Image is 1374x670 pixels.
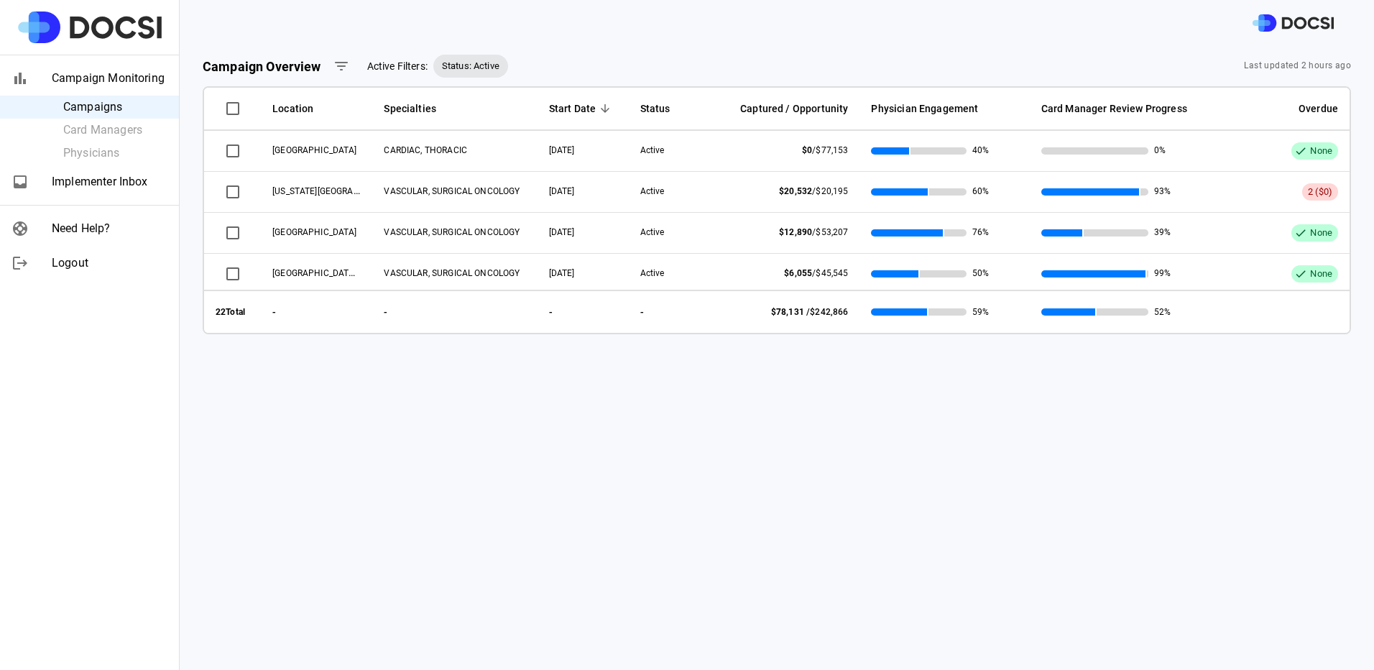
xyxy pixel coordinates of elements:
span: $78,131 [771,307,804,317]
span: Active [640,227,665,237]
span: 09/08/2025 [549,186,575,196]
th: - [629,290,701,333]
span: $20,195 [816,186,848,196]
span: Start Date [549,100,596,117]
span: Status [640,100,689,117]
span: Status [640,100,670,117]
span: Location [272,100,313,117]
span: Last updated 2 hours ago [1244,59,1351,73]
span: $53,207 [816,227,848,237]
span: Physician Engagement [871,100,1018,117]
span: 52% [1154,303,1171,321]
span: UCI Medical Center [272,227,357,237]
span: UCI Medical Center [272,145,357,155]
span: 40% [972,144,989,157]
span: VASCULAR, SURGICAL ONCOLOGY [384,186,520,196]
span: 99% [1154,267,1171,280]
span: 09/08/2025 [549,268,575,278]
span: Specialties [384,100,436,117]
span: $6,055 [784,268,812,278]
span: $242,866 [810,307,848,317]
span: Need Help? [52,220,167,237]
span: Captured / Opportunity [740,100,848,117]
span: None [1304,226,1338,240]
span: $0 [802,145,812,155]
span: VASCULAR, SURGICAL ONCOLOGY [384,268,520,278]
span: / [779,227,848,237]
span: $12,890 [779,227,812,237]
span: 2 ($0) [1308,186,1332,197]
span: None [1304,144,1338,158]
img: Site Logo [18,12,162,43]
span: 93% [1154,185,1171,198]
span: 60% [972,185,989,198]
strong: Campaign Overview [203,59,321,74]
img: DOCSI Logo [1253,14,1334,32]
th: - [261,290,372,333]
span: $77,153 [816,145,848,155]
span: Specialties [384,100,525,117]
span: 09/08/2025 [549,227,575,237]
span: / [802,145,849,155]
span: None [1304,267,1338,281]
span: Active [640,186,665,196]
span: Implementer Inbox [52,173,167,191]
span: 59% [972,303,989,321]
span: 09/26/2025 [549,145,575,155]
span: UCI Medical Center - Outpatient [272,267,406,278]
span: Active [640,268,665,278]
span: / [771,307,849,317]
span: Active Filters: [367,59,428,74]
span: Start Date [549,100,617,117]
span: 50% [972,267,989,280]
span: / [784,268,848,278]
span: Physician Engagement [871,100,978,117]
span: 0% [1154,144,1166,157]
span: 76% [972,226,989,239]
span: Location [272,100,361,117]
span: $20,532 [779,186,812,196]
span: Campaign Monitoring [52,70,167,87]
span: $45,545 [816,268,848,278]
span: Campaigns [63,98,167,116]
span: Overdue [1229,100,1338,117]
strong: 22 Total [216,307,245,317]
span: / [779,186,848,196]
span: California Irvine Advanced Care Center [272,185,402,196]
span: Active [640,145,665,155]
span: CARDIAC, THORACIC [384,145,467,155]
span: Status: Active [433,59,508,73]
span: Overdue [1299,100,1338,117]
span: Logout [52,254,167,272]
span: Card Manager Review Progress [1041,100,1187,117]
span: VASCULAR, SURGICAL ONCOLOGY [384,227,520,237]
th: - [538,290,629,333]
span: 39% [1154,226,1171,239]
span: Card Manager Review Progress [1041,100,1206,117]
span: Captured / Opportunity [712,100,849,117]
th: - [372,290,537,333]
